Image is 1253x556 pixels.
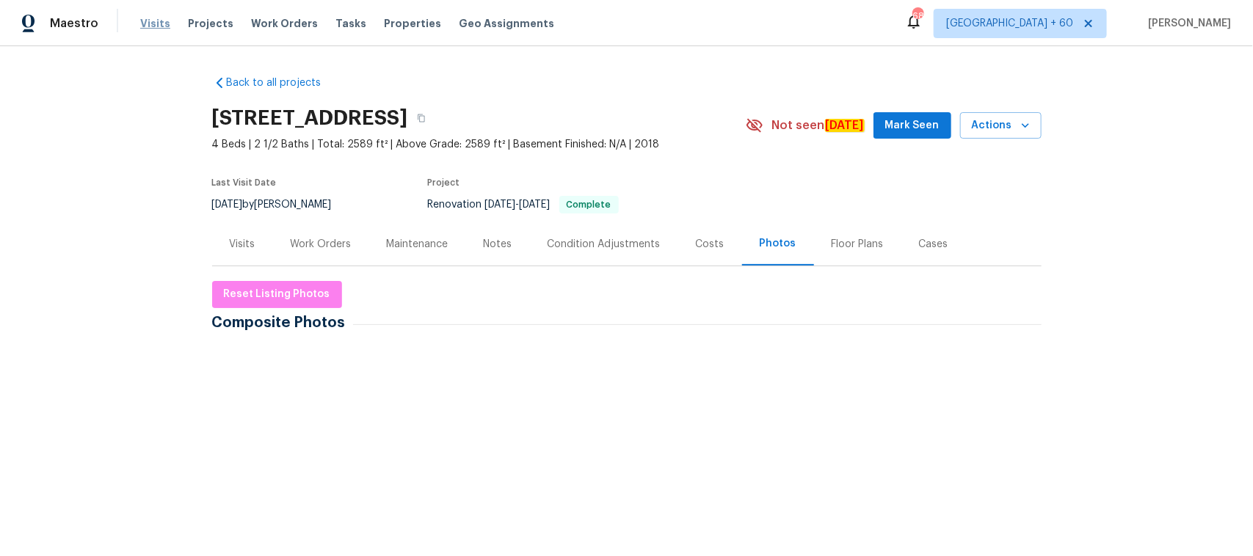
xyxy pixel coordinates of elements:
span: Tasks [335,18,366,29]
button: Mark Seen [874,112,951,139]
div: Maintenance [387,237,448,252]
button: Reset Listing Photos [212,281,342,308]
div: 680 [912,9,923,23]
span: - [485,200,551,210]
div: Photos [760,236,796,251]
em: [DATE] [825,119,865,132]
span: [DATE] [520,200,551,210]
div: Condition Adjustments [548,237,661,252]
button: Copy Address [408,105,435,131]
h2: [STREET_ADDRESS] [212,111,408,125]
span: Reset Listing Photos [224,285,330,304]
span: Geo Assignments [459,16,554,31]
span: Project [428,178,460,187]
span: Composite Photos [212,315,353,330]
span: [PERSON_NAME] [1142,16,1231,31]
span: Complete [561,200,617,209]
div: Cases [919,237,948,252]
div: Floor Plans [832,237,884,252]
button: Actions [960,112,1042,139]
div: Notes [484,237,512,252]
span: Work Orders [251,16,318,31]
a: Back to all projects [212,76,353,90]
span: [GEOGRAPHIC_DATA] + 60 [946,16,1073,31]
span: [DATE] [212,200,243,210]
div: Costs [696,237,724,252]
div: Visits [230,237,255,252]
span: 4 Beds | 2 1/2 Baths | Total: 2589 ft² | Above Grade: 2589 ft² | Basement Finished: N/A | 2018 [212,137,746,152]
span: Projects [188,16,233,31]
span: Renovation [428,200,619,210]
div: by [PERSON_NAME] [212,196,349,213]
span: Last Visit Date [212,178,277,187]
span: Mark Seen [885,117,940,135]
div: Work Orders [291,237,352,252]
span: [DATE] [485,200,516,210]
span: Actions [972,117,1030,135]
span: Properties [384,16,441,31]
span: Not seen [772,118,865,133]
span: Maestro [50,16,98,31]
span: Visits [140,16,170,31]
